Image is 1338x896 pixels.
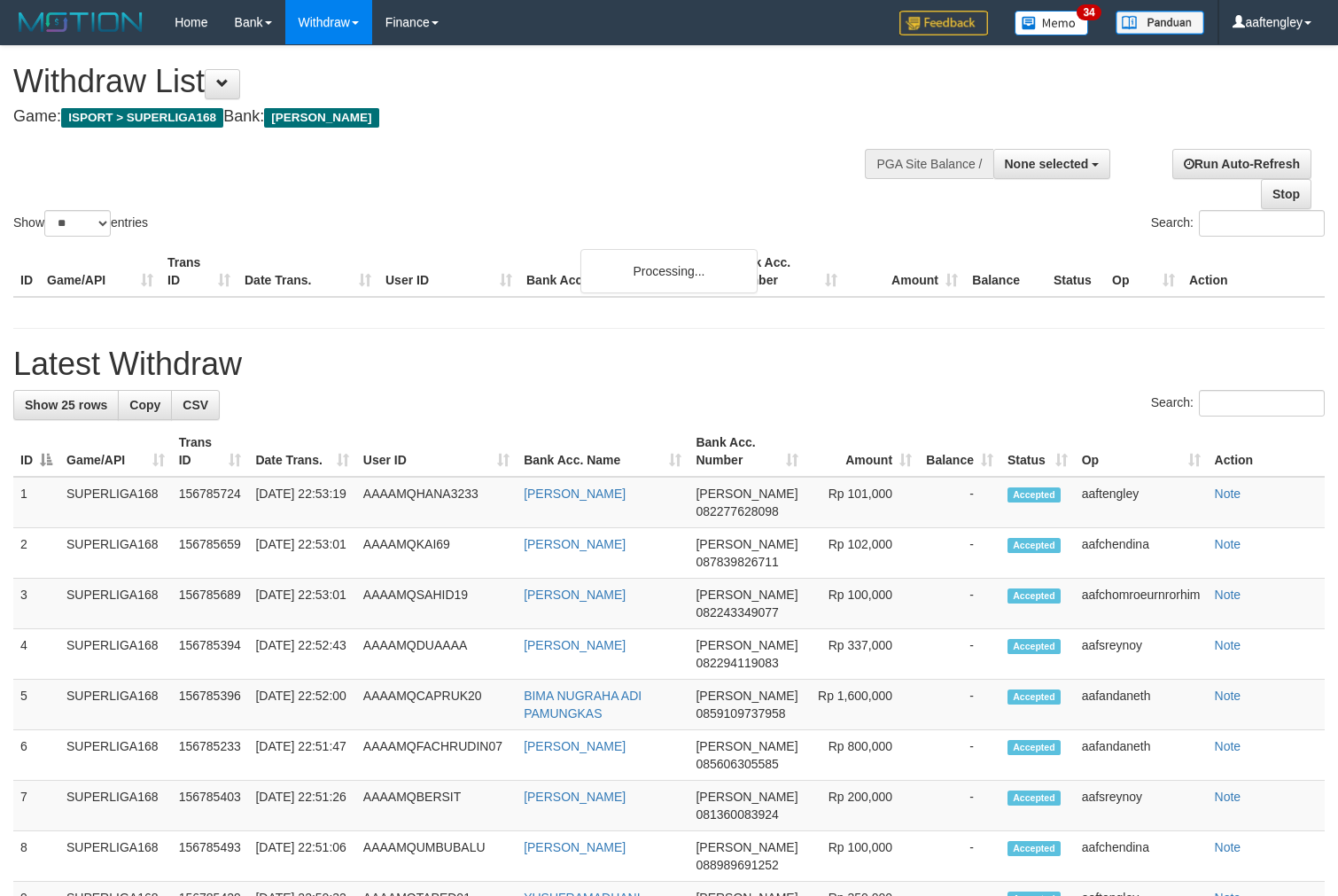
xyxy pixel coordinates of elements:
td: 156785233 [172,730,249,781]
td: AAAAMQBERSIT [356,781,517,831]
img: Button%20Memo.svg [1015,11,1089,35]
img: Feedback.jpg [899,11,988,35]
th: Bank Acc. Name [519,246,724,297]
a: CSV [171,390,220,420]
a: Stop [1261,179,1311,209]
span: Accepted [1007,639,1061,654]
span: Show 25 rows [25,398,107,412]
span: Copy 087839826711 to clipboard [696,555,778,569]
th: Status [1046,246,1105,297]
td: [DATE] 22:51:26 [248,781,355,831]
span: Accepted [1007,841,1061,856]
td: aafchendina [1075,528,1208,579]
div: Processing... [580,249,758,293]
td: - [919,629,1000,680]
td: [DATE] 22:53:01 [248,579,355,629]
span: Copy 082294119083 to clipboard [696,656,778,670]
span: Copy [129,398,160,412]
a: Note [1215,840,1241,854]
th: Game/API: activate to sort column ascending [59,426,172,477]
a: Copy [118,390,172,420]
td: aafandaneth [1075,680,1208,730]
td: [DATE] 22:53:19 [248,477,355,528]
td: 3 [13,579,59,629]
span: Copy 082243349077 to clipboard [696,605,778,619]
td: SUPERLIGA168 [59,831,172,882]
td: 156785493 [172,831,249,882]
td: AAAAMQHANA3233 [356,477,517,528]
td: aafchomroeurnrorhim [1075,579,1208,629]
td: aafsreynoy [1075,629,1208,680]
a: [PERSON_NAME] [524,537,626,551]
th: Bank Acc. Name: activate to sort column ascending [517,426,688,477]
td: [DATE] 22:52:43 [248,629,355,680]
td: aafsreynoy [1075,781,1208,831]
td: 156785396 [172,680,249,730]
th: Op [1105,246,1182,297]
span: Accepted [1007,538,1061,553]
td: - [919,680,1000,730]
span: ISPORT > SUPERLIGA168 [61,108,223,128]
span: [PERSON_NAME] [696,638,797,652]
a: [PERSON_NAME] [524,739,626,753]
a: Note [1215,638,1241,652]
td: 156785394 [172,629,249,680]
a: Note [1215,487,1241,501]
th: Amount: activate to sort column ascending [805,426,920,477]
td: [DATE] 22:53:01 [248,528,355,579]
a: [PERSON_NAME] [524,588,626,602]
a: Note [1215,537,1241,551]
select: Showentries [44,210,111,237]
a: [PERSON_NAME] [524,840,626,854]
td: AAAAMQCAPRUK20 [356,680,517,730]
th: Date Trans. [237,246,378,297]
a: Note [1215,588,1241,602]
th: Trans ID: activate to sort column ascending [172,426,249,477]
a: Run Auto-Refresh [1172,149,1311,179]
td: - [919,528,1000,579]
th: Game/API [40,246,160,297]
label: Search: [1151,210,1325,237]
th: Balance [965,246,1046,297]
th: Op: activate to sort column ascending [1075,426,1208,477]
span: Accepted [1007,791,1061,806]
td: AAAAMQFACHRUDIN07 [356,730,517,781]
td: Rp 1,600,000 [805,680,920,730]
th: Action [1182,246,1325,297]
th: User ID [378,246,519,297]
span: [PERSON_NAME] [696,689,797,703]
th: Balance: activate to sort column ascending [919,426,1000,477]
h1: Withdraw List [13,64,875,99]
td: aaftengley [1075,477,1208,528]
span: Copy 088989691252 to clipboard [696,858,778,872]
th: Bank Acc. Number [724,246,844,297]
a: Note [1215,790,1241,804]
td: SUPERLIGA168 [59,680,172,730]
input: Search: [1199,390,1325,417]
td: [DATE] 22:51:06 [248,831,355,882]
td: Rp 100,000 [805,831,920,882]
td: 156785659 [172,528,249,579]
td: 156785724 [172,477,249,528]
td: Rp 100,000 [805,579,920,629]
th: Status: activate to sort column ascending [1000,426,1075,477]
span: Copy 082277628098 to clipboard [696,504,778,518]
button: None selected [993,149,1111,179]
td: 156785403 [172,781,249,831]
a: BIMA NUGRAHA ADI PAMUNGKAS [524,689,642,721]
span: [PERSON_NAME] [264,108,378,128]
label: Show entries [13,210,148,237]
td: - [919,831,1000,882]
td: SUPERLIGA168 [59,629,172,680]
th: Trans ID [160,246,237,297]
th: Bank Acc. Number: activate to sort column ascending [688,426,805,477]
td: Rp 200,000 [805,781,920,831]
span: Accepted [1007,740,1061,755]
td: 6 [13,730,59,781]
td: AAAAMQDUAAAA [356,629,517,680]
th: ID: activate to sort column descending [13,426,59,477]
span: 34 [1077,4,1101,20]
td: AAAAMQKAI69 [356,528,517,579]
td: 4 [13,629,59,680]
span: [PERSON_NAME] [696,537,797,551]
